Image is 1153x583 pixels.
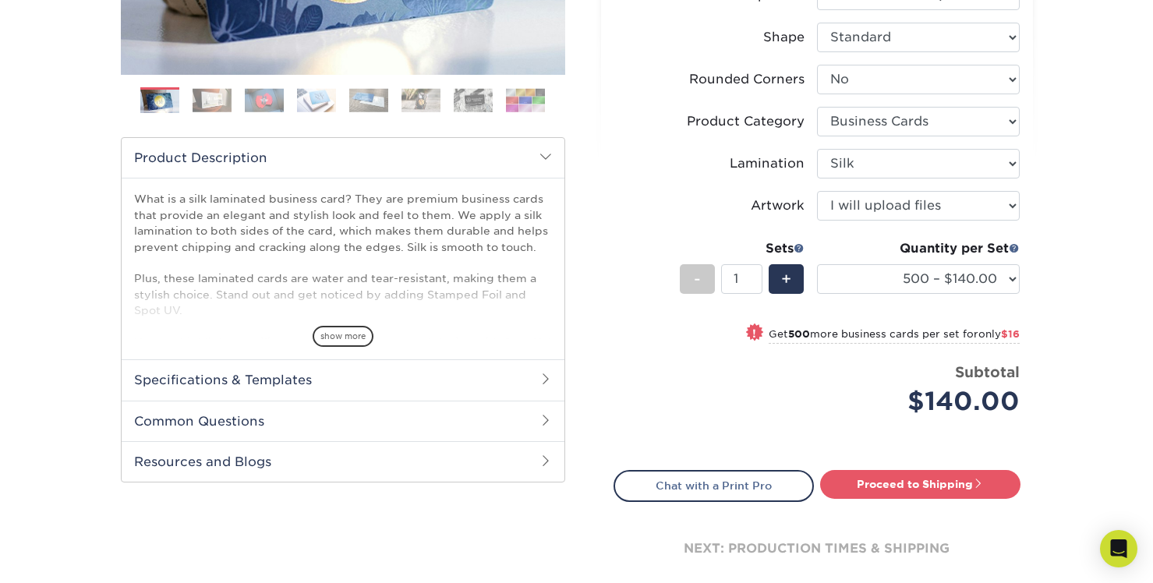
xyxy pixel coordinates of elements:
div: Rounded Corners [689,70,805,89]
div: Open Intercom Messenger [1100,530,1137,567]
a: Chat with a Print Pro [614,470,814,501]
a: Proceed to Shipping [820,470,1020,498]
div: $140.00 [829,383,1020,420]
img: Business Cards 06 [401,88,440,112]
strong: Subtotal [955,363,1020,380]
h2: Product Description [122,138,564,178]
span: + [781,267,791,291]
div: Lamination [730,154,805,173]
span: show more [313,326,373,347]
div: Shape [763,28,805,47]
img: Business Cards 03 [245,88,284,112]
img: Business Cards 08 [506,88,545,112]
strong: 500 [788,328,810,340]
img: Business Cards 05 [349,88,388,112]
div: Artwork [751,196,805,215]
div: Product Category [687,112,805,131]
span: $16 [1001,328,1020,340]
h2: Resources and Blogs [122,441,564,482]
span: - [694,267,701,291]
img: Business Cards 04 [297,88,336,112]
img: Business Cards 01 [140,82,179,121]
div: Sets [680,239,805,258]
span: ! [752,325,756,341]
span: only [978,328,1020,340]
small: Get more business cards per set for [769,328,1020,344]
h2: Common Questions [122,401,564,441]
p: What is a silk laminated business card? They are premium business cards that provide an elegant a... [134,191,552,445]
img: Business Cards 02 [193,88,232,112]
div: Quantity per Set [817,239,1020,258]
img: Business Cards 07 [454,88,493,112]
h2: Specifications & Templates [122,359,564,400]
